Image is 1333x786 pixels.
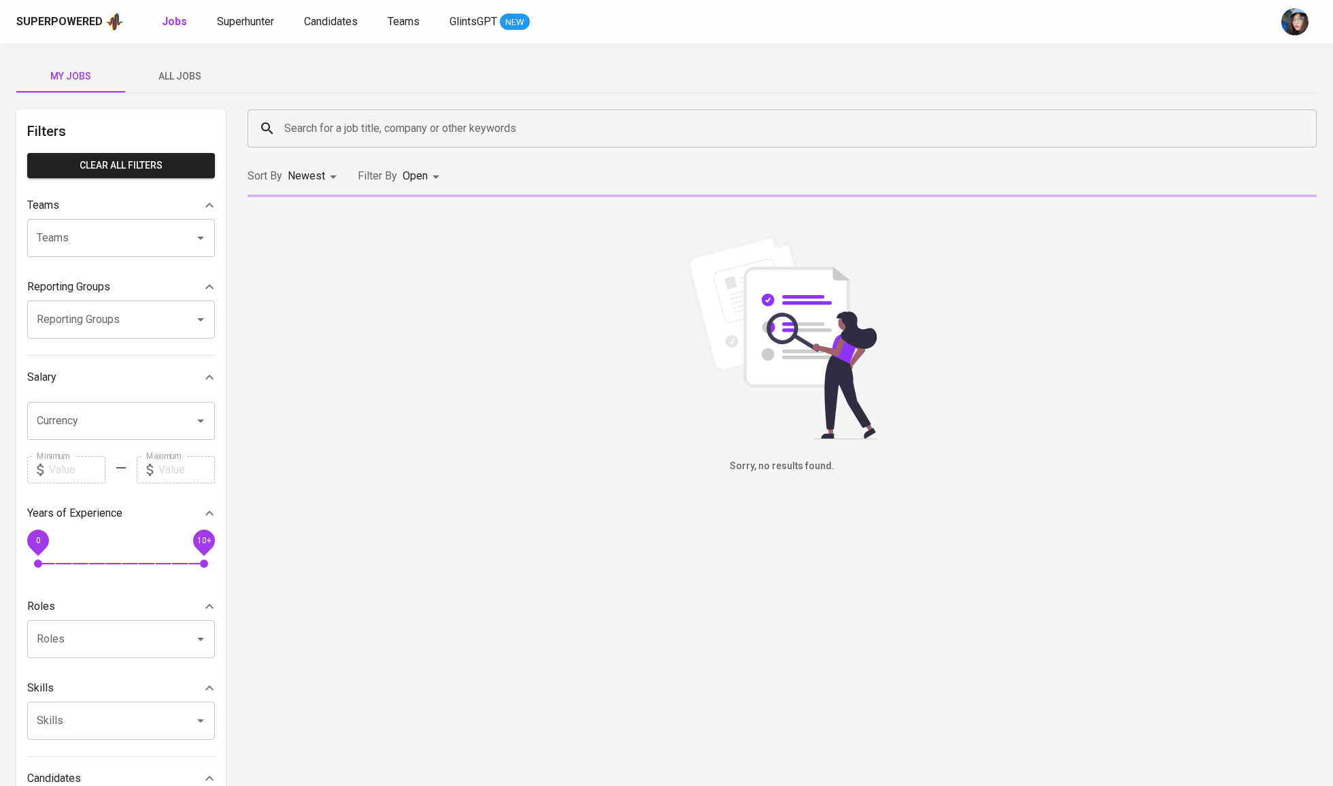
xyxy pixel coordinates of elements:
[16,12,124,32] a: Superpoweredapp logo
[27,273,215,301] div: Reporting Groups
[27,680,54,696] p: Skills
[27,505,122,522] p: Years of Experience
[388,14,422,31] a: Teams
[27,197,59,213] p: Teams
[450,15,497,28] span: GlintsGPT
[27,598,55,615] p: Roles
[16,14,103,30] div: Superpowered
[191,630,210,649] button: Open
[27,674,215,702] div: Skills
[304,14,360,31] a: Candidates
[217,14,277,31] a: Superhunter
[191,711,210,730] button: Open
[304,15,358,28] span: Candidates
[24,68,117,85] span: My Jobs
[35,535,40,545] span: 0
[27,153,215,178] button: Clear All filters
[38,157,204,174] span: Clear All filters
[403,164,444,189] div: Open
[191,310,210,329] button: Open
[217,15,274,28] span: Superhunter
[162,15,187,28] b: Jobs
[27,369,56,386] p: Salary
[162,14,190,31] a: Jobs
[1281,8,1309,35] img: diazagista@glints.com
[288,168,325,184] p: Newest
[27,192,215,219] div: Teams
[158,456,215,483] input: Value
[248,168,282,184] p: Sort By
[27,279,110,295] p: Reporting Groups
[191,228,210,247] button: Open
[27,120,215,142] h6: Filters
[450,14,530,31] a: GlintsGPT NEW
[105,12,124,32] img: app logo
[248,459,1317,474] h6: Sorry, no results found.
[27,500,215,527] div: Years of Experience
[388,15,420,28] span: Teams
[133,68,226,85] span: All Jobs
[403,169,428,182] span: Open
[358,168,397,184] p: Filter By
[197,535,211,545] span: 10+
[288,164,341,189] div: Newest
[680,235,884,439] img: file_searching.svg
[191,411,210,430] button: Open
[27,364,215,391] div: Salary
[27,593,215,620] div: Roles
[500,16,530,29] span: NEW
[49,456,105,483] input: Value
